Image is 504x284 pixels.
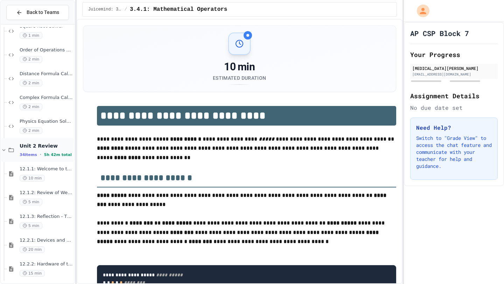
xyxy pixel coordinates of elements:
div: No due date set [410,104,498,112]
p: Switch to "Grade View" to access the chat feature and communicate with your teacher for help and ... [416,135,492,170]
div: Estimated Duration [213,74,266,81]
div: My Account [409,3,431,19]
span: Juicemind: 3.1.1-3.4.4 [88,7,122,12]
div: [EMAIL_ADDRESS][DOMAIN_NAME] [412,72,496,77]
h1: AP CSP Block 7 [410,28,469,38]
h3: Need Help? [416,123,492,132]
h2: Assignment Details [410,91,498,101]
div: 10 min [213,61,266,73]
span: Back to Teams [27,9,59,16]
h2: Your Progress [410,50,498,59]
button: Back to Teams [6,5,69,20]
span: 3.4.1: Mathematical Operators [130,5,227,14]
div: [MEDICAL_DATA][PERSON_NAME] [412,65,496,71]
span: / [125,7,127,12]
